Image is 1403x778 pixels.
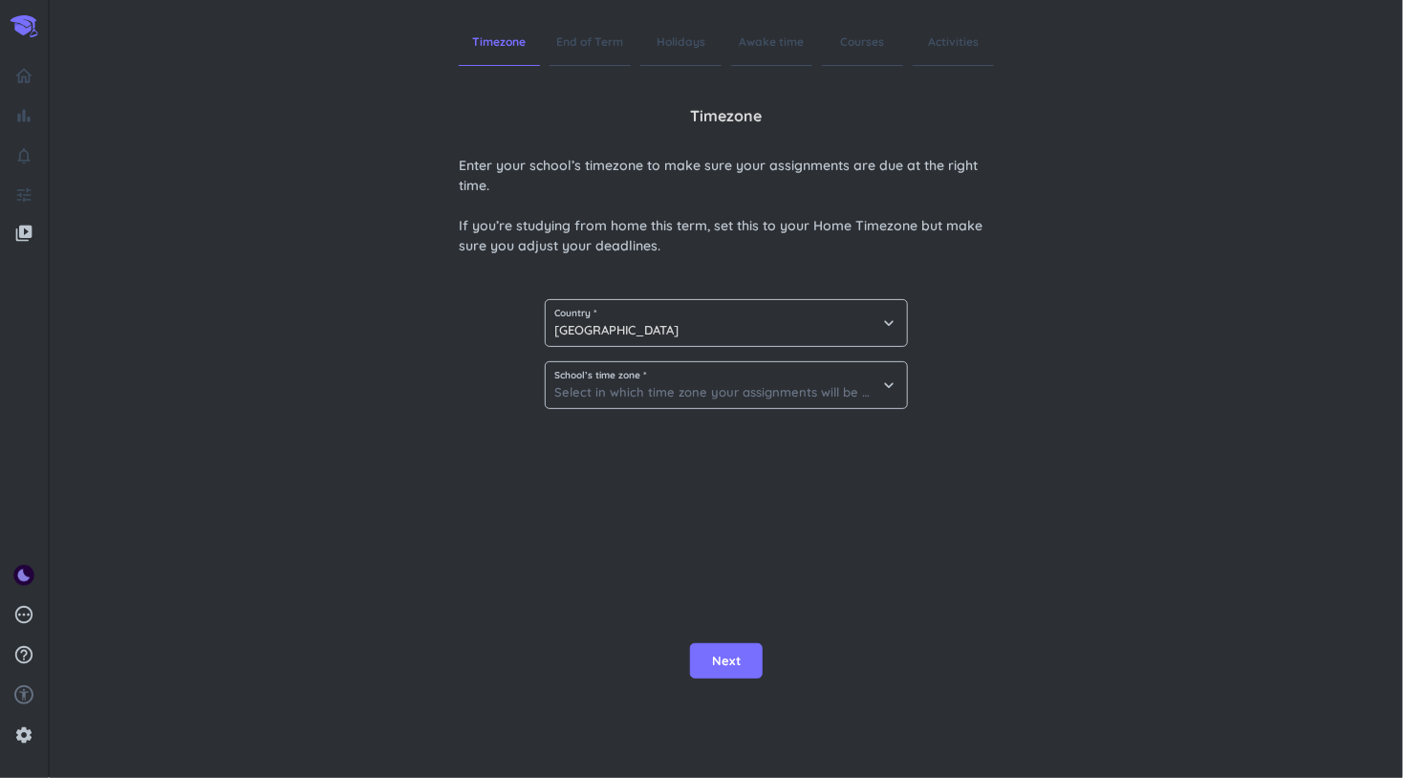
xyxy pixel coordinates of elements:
span: End of Term [550,19,631,66]
i: settings [14,725,33,745]
span: Courses [822,19,903,66]
span: Country * [554,309,898,318]
span: Timezone [691,104,763,127]
input: Select in which time zone your assignments will be due [546,362,907,408]
a: settings [8,720,40,750]
i: help_outline [13,644,34,665]
i: keyboard_arrow_down [879,313,898,333]
button: Next [690,643,763,680]
span: Awake time [731,19,812,66]
span: Holidays [640,19,722,66]
span: Activities [913,19,994,66]
span: Timezone [459,19,540,66]
input: Start typing... [546,300,907,346]
i: video_library [14,224,33,243]
span: Next [712,652,741,671]
span: Enter your school’s timezone to make sure your assignments are due at the right time. If you’re s... [459,156,994,256]
i: pending [13,604,34,625]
